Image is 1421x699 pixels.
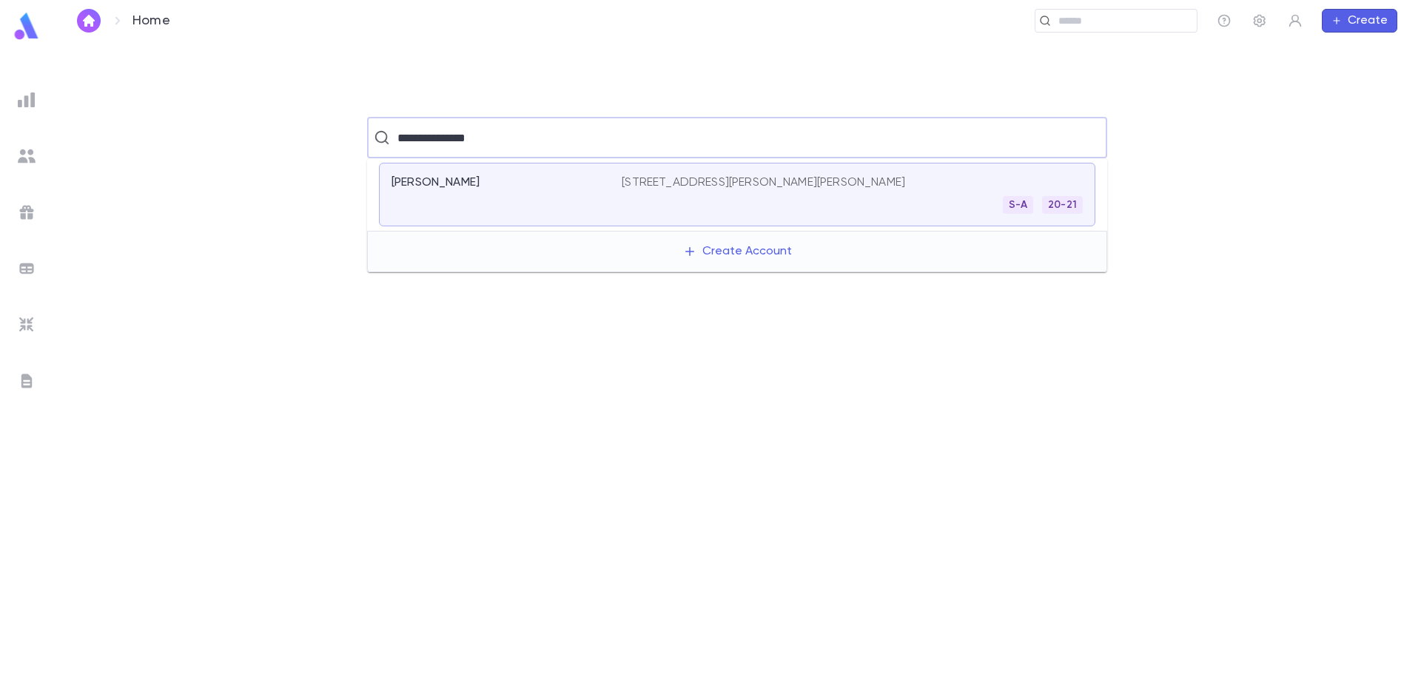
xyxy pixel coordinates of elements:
[132,13,170,29] p: Home
[18,260,36,277] img: batches_grey.339ca447c9d9533ef1741baa751efc33.svg
[1003,199,1033,211] span: S-A
[18,372,36,390] img: letters_grey.7941b92b52307dd3b8a917253454ce1c.svg
[18,147,36,165] img: students_grey.60c7aba0da46da39d6d829b817ac14fc.svg
[1042,199,1083,211] span: 20-21
[622,175,905,190] p: [STREET_ADDRESS][PERSON_NAME][PERSON_NAME]
[671,237,804,266] button: Create Account
[18,91,36,109] img: reports_grey.c525e4749d1bce6a11f5fe2a8de1b229.svg
[80,15,98,27] img: home_white.a664292cf8c1dea59945f0da9f25487c.svg
[18,316,36,334] img: imports_grey.530a8a0e642e233f2baf0ef88e8c9fcb.svg
[1322,9,1397,33] button: Create
[12,12,41,41] img: logo
[18,203,36,221] img: campaigns_grey.99e729a5f7ee94e3726e6486bddda8f1.svg
[392,175,480,190] p: [PERSON_NAME]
